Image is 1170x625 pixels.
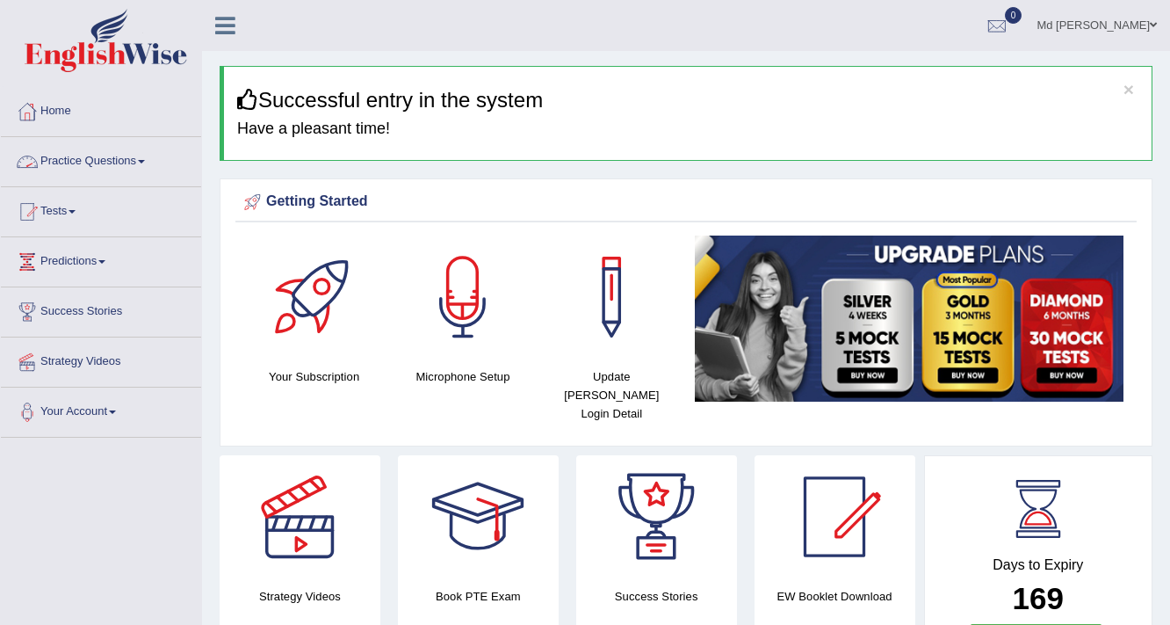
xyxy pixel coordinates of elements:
b: 169 [1013,581,1064,615]
a: Tests [1,187,201,231]
span: 0 [1005,7,1022,24]
h4: Update [PERSON_NAME] Login Detail [546,367,677,423]
img: small5.jpg [695,236,1123,402]
h4: Days to Expiry [944,557,1133,573]
a: Home [1,87,201,131]
a: Your Account [1,388,201,432]
h4: Strategy Videos [220,587,380,606]
h4: EW Booklet Download [755,587,915,606]
a: Practice Questions [1,137,201,181]
h4: Your Subscription [249,367,379,386]
div: Getting Started [240,189,1132,215]
h3: Successful entry in the system [237,89,1138,112]
a: Strategy Videos [1,338,201,382]
h4: Have a pleasant time! [237,120,1138,138]
button: × [1123,80,1134,98]
h4: Success Stories [576,587,737,606]
h4: Microphone Setup [397,367,528,386]
a: Success Stories [1,287,201,331]
h4: Book PTE Exam [398,587,559,606]
a: Predictions [1,237,201,281]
